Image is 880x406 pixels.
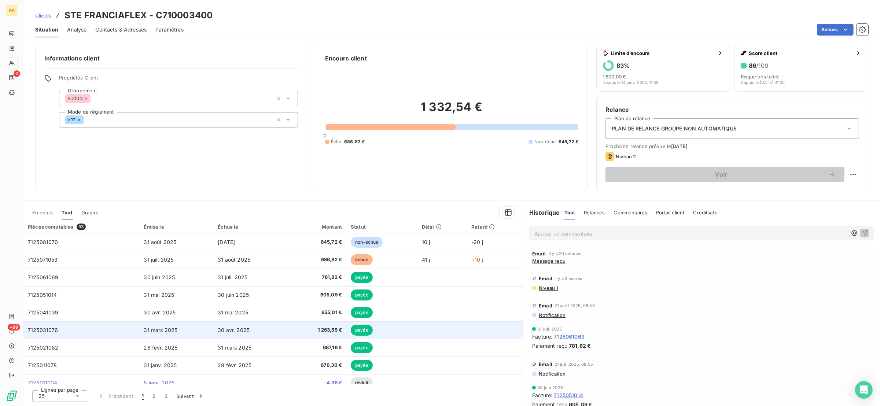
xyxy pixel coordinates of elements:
div: Montant [292,224,342,230]
span: 7125031076 [28,327,58,333]
span: Propriétés Client [59,75,298,85]
span: 686,82 € [292,256,342,263]
span: 8 janv. 2025 [144,380,175,386]
span: Risque très faible [741,74,780,80]
span: Email [532,251,546,256]
button: Suivant [172,388,209,404]
div: Open Intercom Messenger [855,381,873,399]
span: 7125011078 [28,362,57,368]
span: Score client [749,50,853,56]
span: Niveau 2 [616,154,636,159]
span: 1 [142,392,144,400]
img: Logo LeanPay [6,390,18,402]
span: payée [351,272,373,283]
input: Ajouter une valeur [91,95,96,102]
span: 31 juil. 2025 [218,274,247,280]
h2: 1 332,54 € [325,100,579,122]
span: Limite d’encours [611,50,714,56]
span: déduit [351,377,373,388]
span: Situation [35,26,58,33]
div: AA [6,4,18,16]
span: 10 j [422,239,430,245]
h6: 83 % [616,62,630,69]
span: 7125011004 [28,380,58,386]
h6: Encours client [325,54,367,63]
button: Voir [605,167,844,182]
span: 687,16 € [292,344,342,351]
span: Niveau 1 [538,285,558,291]
span: 605,09 € [292,291,342,299]
span: Clients [35,12,51,18]
h6: 86 [749,62,768,69]
span: PLAN DE RELANCE GROUPE NON AUTOMATIQUE [612,125,736,132]
span: Email [539,361,552,367]
span: 2 [14,70,20,77]
span: Non-échu [534,139,556,145]
span: Prochaine relance prévue le [605,143,859,149]
span: [DATE] [671,143,688,149]
span: 7125051014 [554,391,583,399]
button: Actions [817,24,854,36]
span: Échu [331,139,342,145]
span: 781,82 € [292,274,342,281]
span: payée [351,307,373,318]
span: payée [351,342,373,353]
span: 1 600,00 € [603,74,626,80]
span: Email [539,303,552,309]
span: 41 j [422,256,430,263]
span: 676,30 € [292,362,342,369]
h6: Historique [523,208,560,217]
span: Commentaires [614,210,648,215]
h6: Relance [605,105,859,114]
span: Tout [564,210,575,215]
span: 0 [324,133,327,139]
span: Tout [62,210,73,215]
span: 7125021082 [28,344,59,351]
span: En cours [32,210,53,215]
span: 7125061069 [28,274,59,280]
span: 31 mars 2025 [218,344,251,351]
h6: Informations client [44,54,298,63]
span: Depuis le [DATE] 01:00 [741,80,785,85]
input: Ajouter une valeur [84,117,89,123]
span: 7125061069 [554,333,585,340]
div: Statut [351,224,413,230]
span: Portail client [656,210,684,215]
span: non-échue [351,237,383,248]
button: 1 [137,388,148,404]
h3: STE FRANCIAFLEX - C710003400 [65,9,213,22]
span: payée [351,289,373,300]
span: échue [351,254,373,265]
span: 645,72 € [292,239,342,246]
span: Voir [614,171,828,177]
span: 1 263,55 € [292,326,342,334]
span: Graphe [81,210,99,215]
span: 25 [38,392,45,400]
span: AUCUN [67,96,82,101]
span: 31 janv. 2025 [144,362,177,368]
span: [DATE] [218,239,235,245]
span: 28 févr. 2025 [218,362,251,368]
div: Pièces comptables [28,224,135,230]
span: 21 août 2025, 08:55 [555,303,595,308]
span: Notification [538,371,566,377]
div: Émise le [144,224,209,230]
span: 781,82 € [569,342,591,350]
button: Précédent [93,388,137,404]
span: -20 j [471,239,483,245]
span: 655,01 € [292,309,342,316]
span: il y a 20 minutes [549,251,582,256]
span: 30 juin 2025 [537,385,563,390]
span: 30 avr. 2025 [218,327,250,333]
span: Paiement reçu [532,342,567,350]
span: 53 [77,224,86,230]
span: Facture : [532,333,552,340]
span: -4,36 € [292,379,342,387]
span: +99 [8,324,20,331]
span: 645,72 € [559,139,578,145]
div: Retard [471,224,519,230]
span: 7125041039 [28,309,59,315]
span: 7125051014 [28,292,57,298]
span: Email [539,276,552,281]
span: il y a 3 heures [555,276,582,281]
